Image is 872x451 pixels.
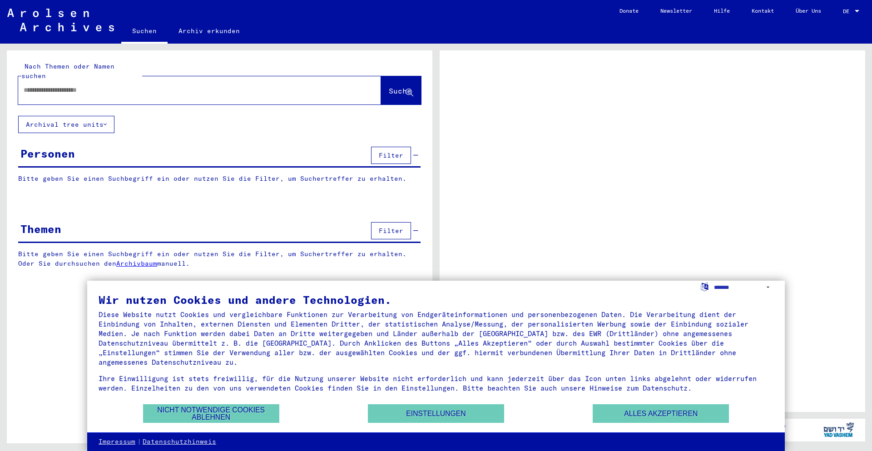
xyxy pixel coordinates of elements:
[20,145,75,162] div: Personen
[99,437,135,446] a: Impressum
[368,404,504,423] button: Einstellungen
[99,294,773,305] div: Wir nutzen Cookies und andere Technologien.
[379,151,403,159] span: Filter
[843,8,853,15] span: DE
[379,227,403,235] span: Filter
[7,9,114,31] img: Arolsen_neg.svg
[99,310,773,367] div: Diese Website nutzt Cookies und vergleichbare Funktionen zur Verarbeitung von Endgeräteinformatio...
[593,404,729,423] button: Alles akzeptieren
[168,20,251,42] a: Archiv erkunden
[822,418,856,441] img: yv_logo.png
[389,86,411,95] span: Suche
[143,404,279,423] button: Nicht notwendige Cookies ablehnen
[18,174,421,183] p: Bitte geben Sie einen Suchbegriff ein oder nutzen Sie die Filter, um Suchertreffer zu erhalten.
[116,259,157,268] a: Archivbaum
[381,76,421,104] button: Suche
[21,62,114,80] mat-label: Nach Themen oder Namen suchen
[371,147,411,164] button: Filter
[714,281,773,294] select: Sprache auswählen
[700,282,709,291] label: Sprache auswählen
[18,249,421,268] p: Bitte geben Sie einen Suchbegriff ein oder nutzen Sie die Filter, um Suchertreffer zu erhalten. O...
[371,222,411,239] button: Filter
[121,20,168,44] a: Suchen
[20,221,61,237] div: Themen
[18,116,114,133] button: Archival tree units
[143,437,216,446] a: Datenschutzhinweis
[99,374,773,393] div: Ihre Einwilligung ist stets freiwillig, für die Nutzung unserer Website nicht erforderlich und ka...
